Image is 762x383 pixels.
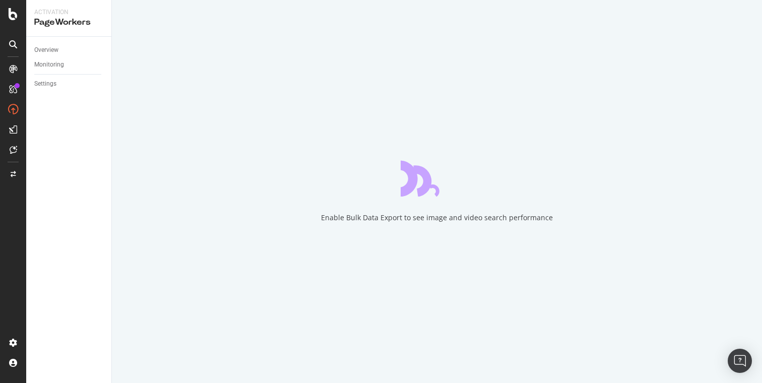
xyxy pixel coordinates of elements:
[401,160,473,197] div: animation
[34,59,64,70] div: Monitoring
[34,45,58,55] div: Overview
[728,349,752,373] div: Open Intercom Messenger
[34,17,103,28] div: PageWorkers
[34,79,56,89] div: Settings
[34,8,103,17] div: Activation
[34,79,104,89] a: Settings
[34,45,104,55] a: Overview
[34,59,104,70] a: Monitoring
[321,213,553,223] div: Enable Bulk Data Export to see image and video search performance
